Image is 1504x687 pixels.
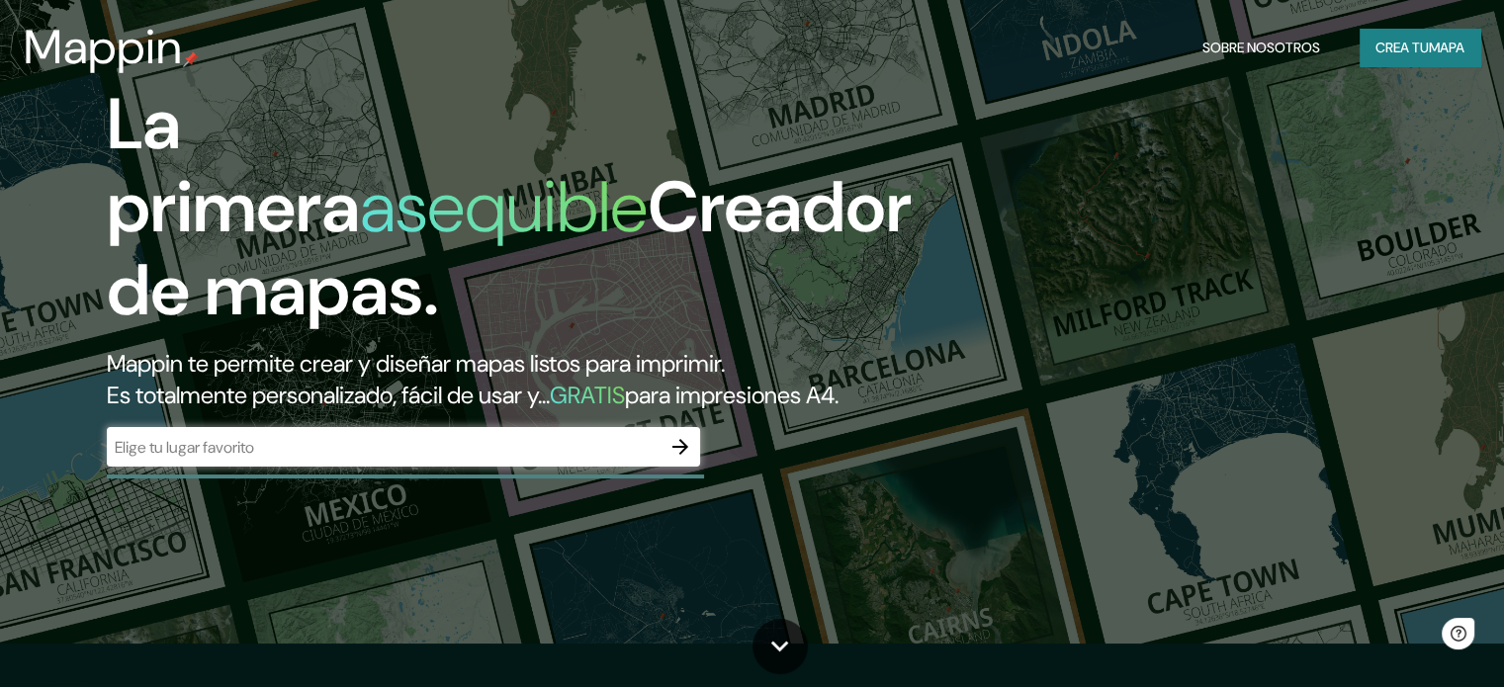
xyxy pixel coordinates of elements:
[107,348,725,379] font: Mappin te permite crear y diseñar mapas listos para imprimir.
[360,161,648,253] font: asequible
[107,78,360,253] font: La primera
[183,51,199,67] img: pin de mapeo
[1360,29,1480,66] button: Crea tumapa
[107,380,550,410] font: Es totalmente personalizado, fácil de usar y...
[24,16,183,78] font: Mappin
[1202,39,1320,56] font: Sobre nosotros
[107,161,912,336] font: Creador de mapas.
[107,436,661,459] input: Elige tu lugar favorito
[1328,610,1482,665] iframe: Help widget launcher
[625,380,839,410] font: para impresiones A4.
[550,380,625,410] font: GRATIS
[1375,39,1429,56] font: Crea tu
[1194,29,1328,66] button: Sobre nosotros
[1429,39,1464,56] font: mapa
